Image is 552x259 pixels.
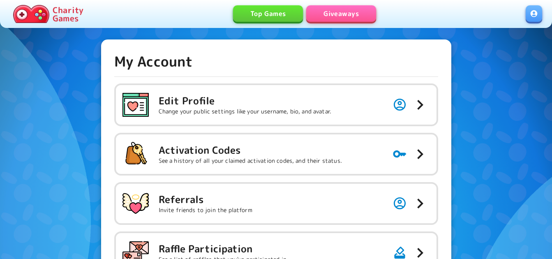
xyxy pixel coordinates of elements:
h5: Activation Codes [159,143,342,157]
p: Change your public settings like your username, bio, and avatar. [159,107,332,116]
button: ReferralsInvite friends to join the platform [116,184,437,223]
h5: Referrals [159,193,252,206]
img: Charity.Games [13,5,49,23]
h5: Raffle Participation [159,242,289,255]
p: Charity Games [53,6,83,22]
a: Giveaways [306,5,376,22]
button: Activation CodesSee a history of all your claimed activation codes, and their status. [116,134,437,174]
a: Charity Games [10,3,87,25]
h5: Edit Profile [159,94,332,107]
p: Invite friends to join the platform [159,206,252,214]
button: Edit ProfileChange your public settings like your username, bio, and avatar. [116,85,437,125]
h4: My Account [114,53,193,70]
p: See a history of all your claimed activation codes, and their status. [159,157,342,165]
a: Top Games [233,5,303,22]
